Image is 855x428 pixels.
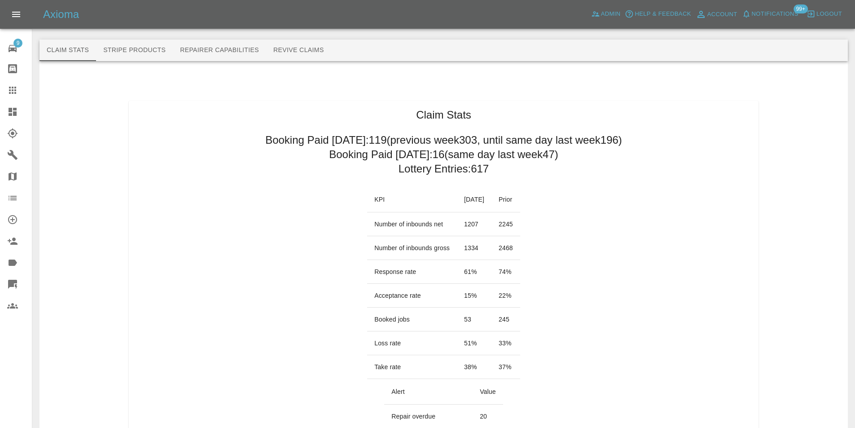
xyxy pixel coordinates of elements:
[173,40,266,61] button: Repairer Capabilities
[457,355,491,379] td: 38 %
[367,284,457,308] td: Acceptance rate
[707,9,737,20] span: Account
[473,379,503,405] th: Value
[384,379,473,405] th: Alert
[457,308,491,331] td: 53
[367,236,457,260] td: Number of inbounds gross
[491,355,520,379] td: 37 %
[367,355,457,379] td: Take rate
[457,284,491,308] td: 15 %
[740,7,801,21] button: Notifications
[491,308,520,331] td: 245
[491,187,520,212] th: Prior
[13,39,22,48] span: 9
[457,236,491,260] td: 1334
[457,212,491,236] td: 1207
[367,331,457,355] td: Loss rate
[491,260,520,284] td: 74 %
[589,7,623,21] a: Admin
[491,331,520,355] td: 33 %
[367,212,457,236] td: Number of inbounds net
[623,7,693,21] button: Help & Feedback
[816,9,842,19] span: Logout
[457,187,491,212] th: [DATE]
[794,4,808,13] span: 99+
[601,9,621,19] span: Admin
[367,308,457,331] td: Booked jobs
[266,40,331,61] button: Revive Claims
[367,187,457,212] th: KPI
[329,147,558,162] h2: Booking Paid [DATE]: 16 (same day last week 47 )
[752,9,798,19] span: Notifications
[635,9,691,19] span: Help & Feedback
[96,40,173,61] button: Stripe Products
[804,7,844,21] button: Logout
[491,236,520,260] td: 2468
[43,7,79,22] h5: Axioma
[416,108,471,122] h1: Claim Stats
[457,331,491,355] td: 51 %
[39,40,96,61] button: Claim Stats
[5,4,27,25] button: Open drawer
[491,212,520,236] td: 2245
[265,133,622,147] h2: Booking Paid [DATE]: 119 (previous week 303 , until same day last week 196 )
[367,260,457,284] td: Response rate
[491,284,520,308] td: 22 %
[399,162,489,176] h2: Lottery Entries: 617
[693,7,740,22] a: Account
[457,260,491,284] td: 61 %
